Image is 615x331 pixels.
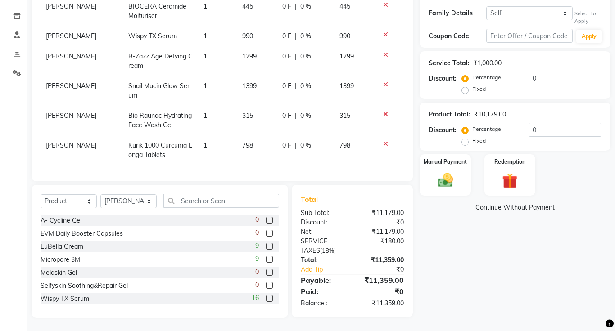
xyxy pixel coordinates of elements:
[300,31,311,41] span: 0 %
[497,171,522,190] img: _gift.svg
[353,208,411,218] div: ₹11,179.00
[203,112,207,120] span: 1
[424,158,467,166] label: Manual Payment
[362,265,411,274] div: ₹0
[46,52,96,60] span: [PERSON_NAME]
[339,82,354,90] span: 1399
[255,228,259,237] span: 0
[242,52,257,60] span: 1299
[353,286,411,297] div: ₹0
[574,10,601,25] div: Select To Apply
[282,52,291,61] span: 0 F
[486,29,573,43] input: Enter Offer / Coupon Code
[300,52,311,61] span: 0 %
[474,110,506,119] div: ₹10,179.00
[433,171,458,189] img: _cash.svg
[353,299,411,308] div: ₹11,359.00
[494,158,525,166] label: Redemption
[429,110,470,119] div: Product Total:
[429,31,486,41] div: Coupon Code
[203,82,207,90] span: 1
[128,112,192,129] span: Bio Raunac Hydrating Face Wash Gel
[41,216,81,225] div: A- Cycline Gel
[301,195,321,204] span: Total
[128,2,186,20] span: BIOCERA Ceramide Moituriser
[242,112,253,120] span: 315
[295,31,297,41] span: |
[300,2,311,11] span: 0 %
[294,237,353,255] div: ( )
[282,111,291,121] span: 0 F
[472,73,501,81] label: Percentage
[128,52,193,70] span: B-Zazz Age Defying Cream
[282,2,291,11] span: 0 F
[282,81,291,91] span: 0 F
[339,32,350,40] span: 990
[41,294,89,304] div: Wispy TX Serum
[339,112,350,120] span: 315
[353,275,411,286] div: ₹11,359.00
[41,268,77,277] div: Melaskin Gel
[46,82,96,90] span: [PERSON_NAME]
[429,9,486,18] div: Family Details
[473,58,502,68] div: ₹1,000.00
[472,125,501,133] label: Percentage
[353,227,411,237] div: ₹11,179.00
[46,112,96,120] span: [PERSON_NAME]
[255,215,259,224] span: 0
[294,208,353,218] div: Sub Total:
[339,2,350,10] span: 445
[429,58,470,68] div: Service Total:
[294,286,353,297] div: Paid:
[41,281,128,291] div: Selfyskin Soothing&Repair Gel
[41,229,123,238] div: EVM Daily Booster Capsules
[421,203,609,212] a: Continue Without Payment
[295,2,297,11] span: |
[429,125,457,135] div: Discount:
[472,85,486,93] label: Fixed
[301,237,327,255] span: Service Taxes
[46,2,96,10] span: [PERSON_NAME]
[255,280,259,290] span: 0
[128,82,190,99] span: Snail Mucin Glow Serum
[300,111,311,121] span: 0 %
[203,32,207,40] span: 1
[294,299,353,308] div: Balance :
[255,254,259,264] span: 9
[128,141,192,159] span: Kurik 1000 Curcuma Longa Tablets
[163,194,279,208] input: Search or Scan
[41,242,83,251] div: LuBella Cream
[294,218,353,227] div: Discount:
[242,141,253,149] span: 798
[282,141,291,150] span: 0 F
[429,74,457,83] div: Discount:
[255,267,259,277] span: 0
[576,30,602,43] button: Apply
[353,255,411,265] div: ₹11,359.00
[203,52,207,60] span: 1
[282,31,291,41] span: 0 F
[300,81,311,91] span: 0 %
[294,255,353,265] div: Total:
[339,52,354,60] span: 1299
[294,275,353,286] div: Payable:
[203,141,207,149] span: 1
[295,141,297,150] span: |
[46,32,96,40] span: [PERSON_NAME]
[255,241,259,250] span: 9
[252,293,259,303] span: 16
[339,141,350,149] span: 798
[128,32,177,40] span: Wispy TX Serum
[322,247,334,254] span: 18%
[294,227,353,237] div: Net:
[242,32,253,40] span: 990
[295,111,297,121] span: |
[242,82,257,90] span: 1399
[242,2,253,10] span: 445
[203,2,207,10] span: 1
[295,52,297,61] span: |
[41,255,80,264] div: Micropore 3M
[46,141,96,149] span: [PERSON_NAME]
[295,81,297,91] span: |
[472,137,486,145] label: Fixed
